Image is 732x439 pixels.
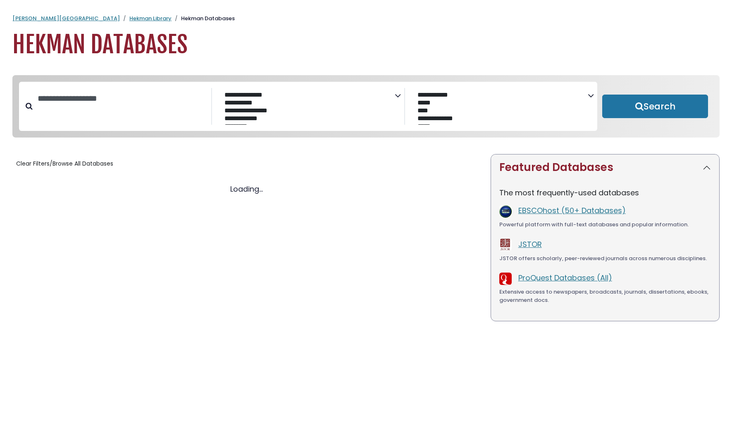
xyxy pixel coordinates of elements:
div: JSTOR offers scholarly, peer-reviewed journals across numerous disciplines. [499,254,711,263]
input: Search database by title or keyword [33,92,211,105]
a: [PERSON_NAME][GEOGRAPHIC_DATA] [12,14,120,22]
div: Loading... [12,183,481,195]
button: Clear Filters/Browse All Databases [12,157,117,170]
button: Submit for Search Results [602,95,708,119]
nav: breadcrumb [12,14,720,23]
p: The most frequently-used databases [499,187,711,198]
div: Powerful platform with full-text databases and popular information. [499,221,711,229]
a: EBSCOhost (50+ Databases) [518,205,626,216]
h1: Hekman Databases [12,31,720,59]
nav: Search filters [12,75,720,138]
a: JSTOR [518,239,542,249]
div: Extensive access to newspapers, broadcasts, journals, dissertations, ebooks, government docs. [499,288,711,304]
select: Database Subject Filter [219,89,395,125]
a: Hekman Library [129,14,172,22]
a: ProQuest Databases (All) [518,273,612,283]
li: Hekman Databases [172,14,235,23]
button: Featured Databases [491,154,719,180]
select: Database Vendors Filter [412,89,588,125]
